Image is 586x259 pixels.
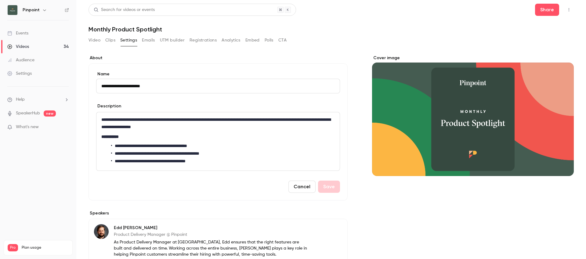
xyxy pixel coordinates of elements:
[114,239,308,257] p: As Product Delivery Manager at [GEOGRAPHIC_DATA], Edd ensures that the right features are built a...
[114,232,308,238] p: Product Delivery Manager @ Pinpoint
[265,35,273,45] button: Polls
[22,245,69,250] span: Plan usage
[7,70,32,77] div: Settings
[7,44,29,50] div: Videos
[7,96,69,103] li: help-dropdown-opener
[278,35,287,45] button: CTA
[535,4,559,16] button: Share
[44,110,56,117] span: new
[564,5,574,15] button: Top Bar Actions
[94,224,109,239] img: Edd Slaney
[96,112,340,171] div: editor
[120,35,137,45] button: Settings
[105,35,115,45] button: Clips
[89,35,100,45] button: Video
[142,35,155,45] button: Emails
[62,124,69,130] iframe: Noticeable Trigger
[245,35,260,45] button: Embed
[23,7,40,13] h6: Pinpoint
[7,30,28,36] div: Events
[222,35,241,45] button: Analytics
[372,55,574,61] label: Cover image
[190,35,217,45] button: Registrations
[372,55,574,176] section: Cover image
[94,7,155,13] div: Search for videos or events
[89,210,348,216] label: Speakers
[8,244,18,251] span: Pro
[16,124,39,130] span: What's new
[89,55,348,61] label: About
[8,5,17,15] img: Pinpoint
[16,110,40,117] a: SpeakerHub
[96,112,340,171] section: description
[89,26,574,33] h1: Monthly Product Spotlight
[96,71,340,77] label: Name
[7,57,34,63] div: Audience
[16,96,25,103] span: Help
[160,35,185,45] button: UTM builder
[288,181,316,193] button: Cancel
[114,225,308,231] p: Edd [PERSON_NAME]
[96,103,121,109] label: Description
